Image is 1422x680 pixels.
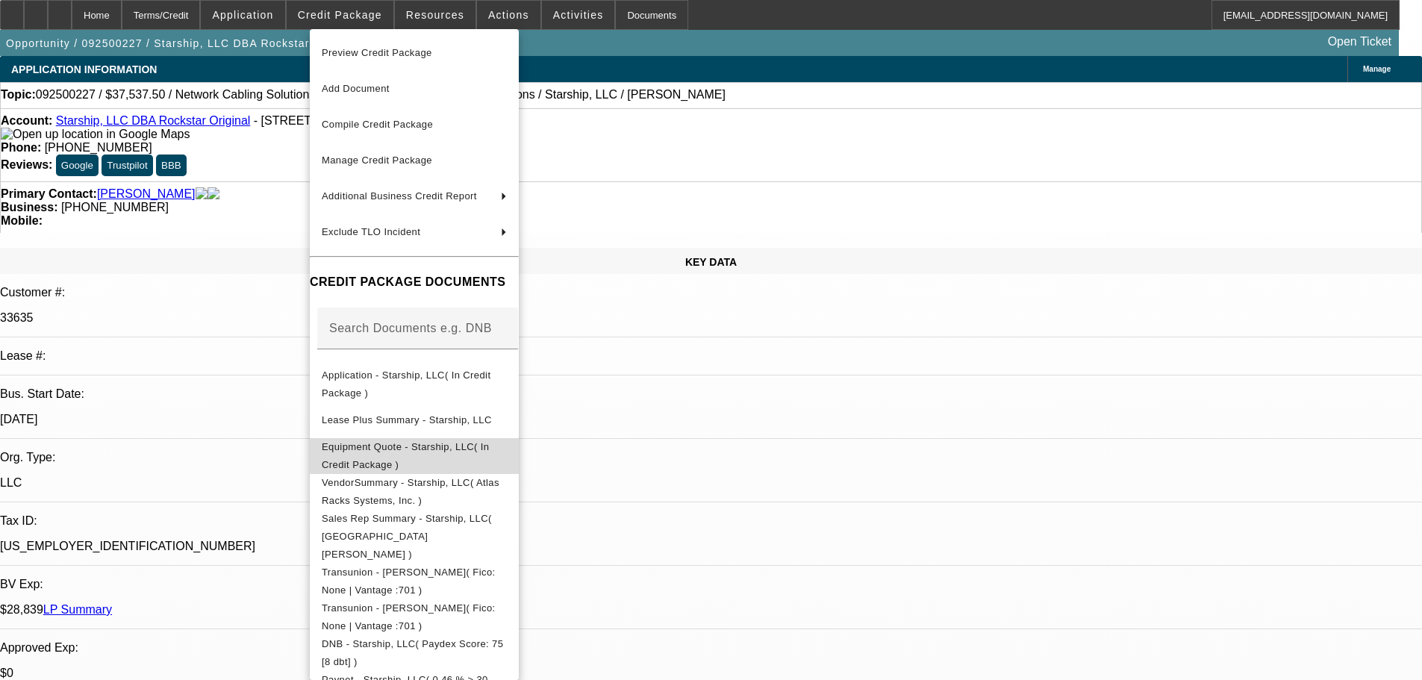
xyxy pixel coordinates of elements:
button: Application - Starship, LLC( In Credit Package ) [310,366,519,402]
button: Equipment Quote - Starship, LLC( In Credit Package ) [310,438,519,474]
span: Additional Business Credit Report [322,190,477,202]
button: Transunion - Mathey, Rene( Fico: None | Vantage :701 ) [310,564,519,599]
span: Lease Plus Summary - Starship, LLC [322,414,492,425]
button: DNB - Starship, LLC( Paydex Score: 75 [8 dbt] ) [310,635,519,671]
button: VendorSummary - Starship, LLC( Atlas Racks Systems, Inc. ) [310,474,519,510]
span: Sales Rep Summary - Starship, LLC( [GEOGRAPHIC_DATA][PERSON_NAME] ) [322,513,492,560]
span: Manage Credit Package [322,155,432,166]
mat-label: Search Documents e.g. DNB [329,322,492,334]
span: VendorSummary - Starship, LLC( Atlas Racks Systems, Inc. ) [322,477,499,506]
span: Equipment Quote - Starship, LLC( In Credit Package ) [322,441,490,470]
span: Preview Credit Package [322,47,432,58]
span: Compile Credit Package [322,119,433,130]
button: Sales Rep Summary - Starship, LLC( Mansfield, Jeff ) [310,510,519,564]
span: Add Document [322,83,390,94]
button: Lease Plus Summary - Starship, LLC [310,402,519,438]
span: Exclude TLO Incident [322,226,420,237]
span: Transunion - [PERSON_NAME]( Fico: None | Vantage :701 ) [322,602,496,631]
h4: CREDIT PACKAGE DOCUMENTS [310,273,519,291]
button: Transunion - Mechaly, Frank( Fico: None | Vantage :701 ) [310,599,519,635]
span: DNB - Starship, LLC( Paydex Score: 75 [8 dbt] ) [322,638,503,667]
span: Application - Starship, LLC( In Credit Package ) [322,369,490,399]
span: Transunion - [PERSON_NAME]( Fico: None | Vantage :701 ) [322,567,496,596]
